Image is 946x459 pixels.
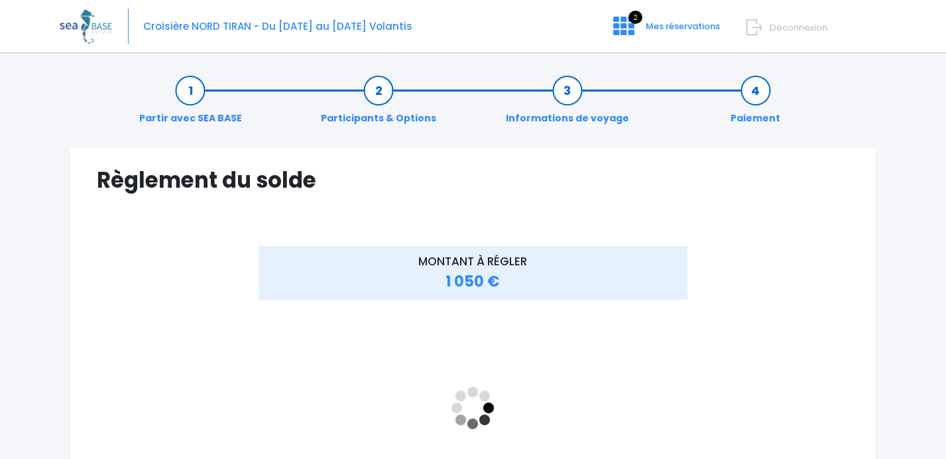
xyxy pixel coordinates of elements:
[133,84,249,125] a: Partir avec SEA BASE
[724,84,787,125] a: Paiement
[646,20,720,33] span: Mes réservations
[314,84,443,125] a: Participants & Options
[770,21,827,34] span: Déconnexion
[143,19,412,33] span: Croisière NORD TIRAN - Du [DATE] au [DATE] Volantis
[603,25,728,37] a: 2 Mes réservations
[499,84,636,125] a: Informations de voyage
[445,271,500,292] span: 1 050 €
[418,253,527,269] span: MONTANT À RÉGLER
[97,167,849,193] h1: Règlement du solde
[628,11,642,24] span: 2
